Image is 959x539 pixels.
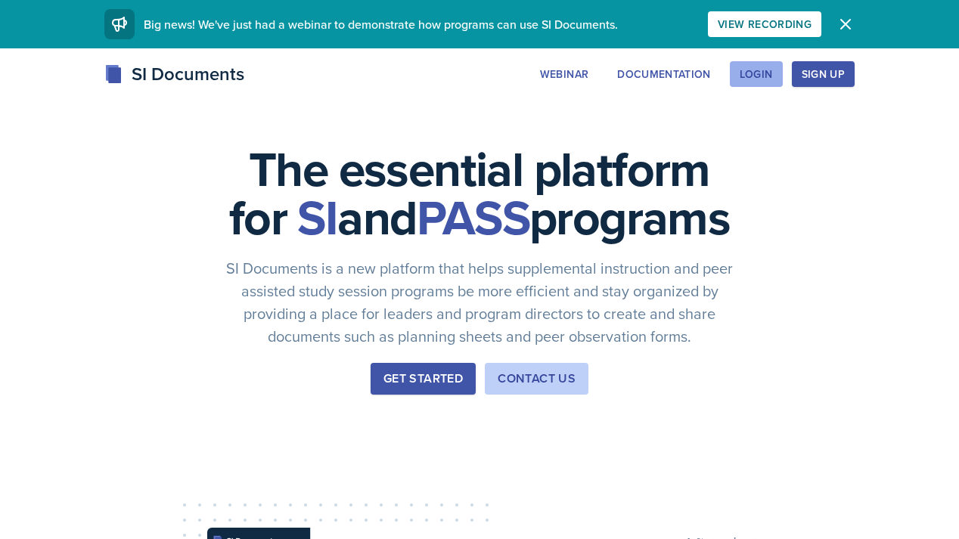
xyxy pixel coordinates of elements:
span: Big news! We've just had a webinar to demonstrate how programs can use SI Documents. [144,16,618,33]
button: Webinar [530,61,598,87]
button: View Recording [708,11,821,37]
div: Contact Us [498,370,576,388]
button: Documentation [607,61,721,87]
div: Documentation [617,68,711,80]
button: Contact Us [485,363,588,395]
button: Login [730,61,783,87]
div: Get Started [383,370,463,388]
div: Login [740,68,773,80]
div: View Recording [718,18,812,30]
div: Webinar [540,68,588,80]
div: SI Documents [104,60,244,88]
button: Sign Up [792,61,855,87]
div: Sign Up [802,68,845,80]
button: Get Started [371,363,476,395]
